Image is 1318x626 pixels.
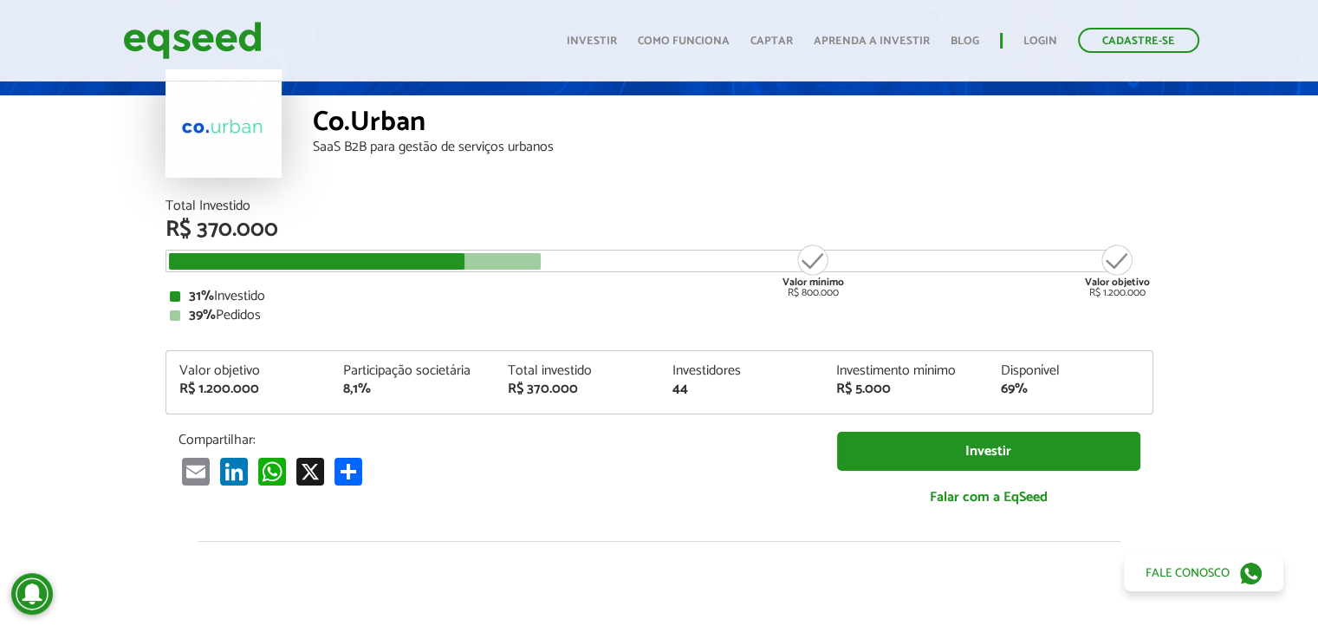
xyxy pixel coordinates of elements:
[331,457,366,486] a: Compartilhar
[672,382,810,396] div: 44
[170,290,1149,303] div: Investido
[567,36,617,47] a: Investir
[179,382,318,396] div: R$ 1.200.000
[255,457,289,486] a: WhatsApp
[1001,382,1139,396] div: 69%
[166,199,1153,213] div: Total Investido
[179,457,213,486] a: Email
[293,457,328,486] a: X
[170,309,1149,323] div: Pedidos
[638,36,730,47] a: Como funciona
[123,17,262,63] img: EqSeed
[179,364,318,378] div: Valor objetivo
[836,382,975,396] div: R$ 5.000
[343,364,482,378] div: Participação societária
[179,432,811,448] p: Compartilhar:
[189,284,214,308] strong: 31%
[781,243,846,298] div: R$ 800.000
[814,36,930,47] a: Aprenda a investir
[313,108,1153,140] div: Co.Urban
[217,457,251,486] a: LinkedIn
[508,382,646,396] div: R$ 370.000
[750,36,793,47] a: Captar
[782,274,844,290] strong: Valor mínimo
[951,36,979,47] a: Blog
[343,382,482,396] div: 8,1%
[313,140,1153,154] div: SaaS B2B para gestão de serviços urbanos
[1023,36,1057,47] a: Login
[672,364,810,378] div: Investidores
[166,218,1153,241] div: R$ 370.000
[1001,364,1139,378] div: Disponível
[837,432,1140,471] a: Investir
[1124,555,1283,591] a: Fale conosco
[836,364,975,378] div: Investimento mínimo
[1085,274,1150,290] strong: Valor objetivo
[1085,243,1150,298] div: R$ 1.200.000
[1078,28,1199,53] a: Cadastre-se
[837,479,1140,515] a: Falar com a EqSeed
[508,364,646,378] div: Total investido
[189,303,216,327] strong: 39%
